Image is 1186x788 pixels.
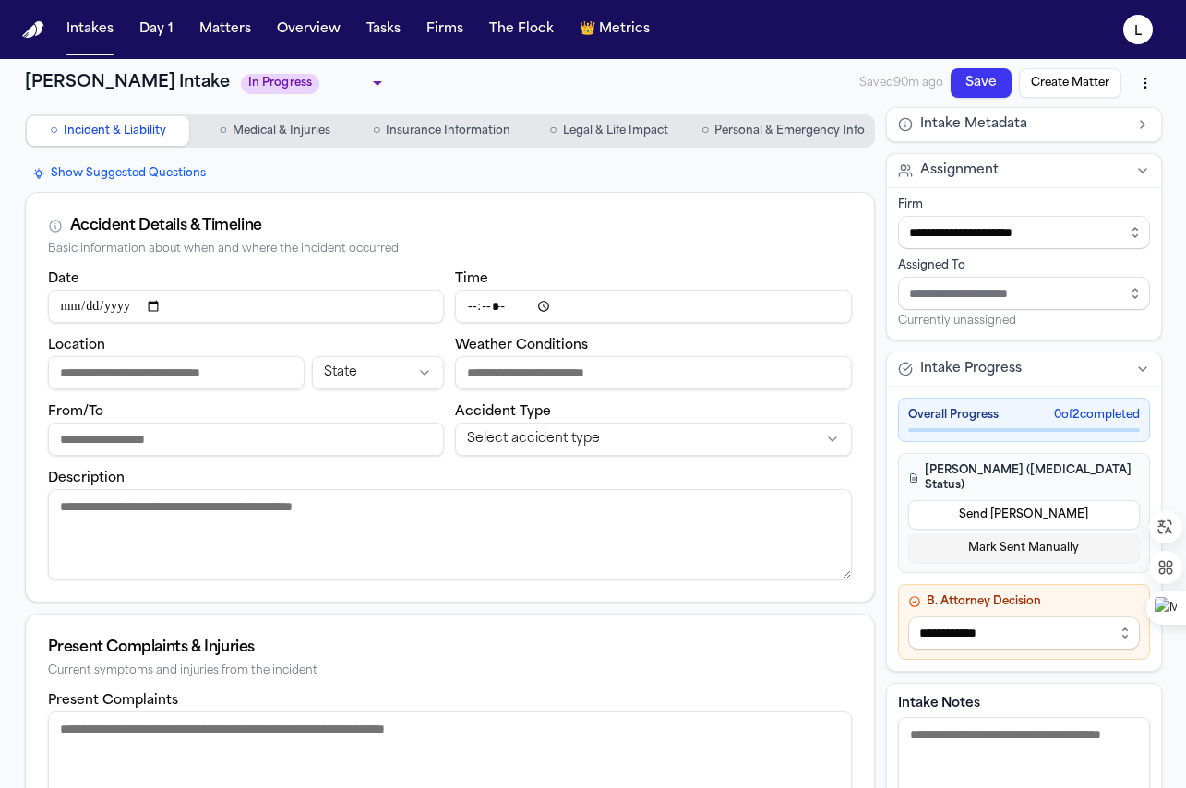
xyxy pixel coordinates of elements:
[898,197,1150,212] div: Firm
[360,116,523,146] button: Go to Insurance Information
[70,215,262,237] div: Accident Details & Timeline
[241,70,389,96] div: Update intake status
[48,405,103,419] label: From/To
[572,13,657,46] button: crownMetrics
[455,290,852,323] input: Incident time
[359,13,408,46] button: Tasks
[312,356,444,389] button: Incident state
[482,13,561,46] button: The Flock
[455,339,588,352] label: Weather Conditions
[920,161,999,180] span: Assignment
[599,20,650,39] span: Metrics
[920,115,1027,134] span: Intake Metadata
[48,339,105,352] label: Location
[48,694,178,708] label: Present Complaints
[48,356,305,389] input: Incident location
[25,162,213,185] button: Show Suggested Questions
[951,68,1012,98] button: Save
[887,154,1161,187] button: Assignment
[908,533,1140,563] button: Mark Sent Manually
[898,277,1150,310] input: Assign to staff member
[714,124,865,138] span: Personal & Emergency Info
[48,489,852,579] textarea: Incident description
[193,116,356,146] button: Go to Medical & Injuries
[455,356,852,389] input: Weather conditions
[908,463,1140,493] h4: [PERSON_NAME] ([MEDICAL_DATA] Status)
[373,122,380,140] span: ○
[48,423,445,456] input: From/To destination
[455,272,488,286] label: Time
[132,13,181,46] button: Day 1
[908,408,999,423] span: Overall Progress
[48,243,852,257] div: Basic information about when and where the incident occurred
[694,116,872,146] button: Go to Personal & Emergency Info
[887,352,1161,386] button: Intake Progress
[50,122,57,140] span: ○
[580,20,595,39] span: crown
[920,360,1022,378] span: Intake Progress
[386,124,510,138] span: Insurance Information
[1019,68,1121,98] button: Create Matter
[527,116,690,146] button: Go to Legal & Life Impact
[192,13,258,46] button: Matters
[233,124,330,138] span: Medical & Injuries
[549,122,557,140] span: ○
[48,290,445,323] input: Incident date
[887,108,1161,141] button: Intake Metadata
[220,122,227,140] span: ○
[701,122,709,140] span: ○
[898,258,1150,273] div: Assigned To
[48,637,852,659] div: Present Complaints & Injuries
[908,594,1140,609] h4: B. Attorney Decision
[898,216,1150,249] input: Select firm
[898,695,1150,713] label: Intake Notes
[25,70,230,96] h1: [PERSON_NAME] Intake
[1129,66,1162,100] button: More actions
[22,21,44,39] img: Finch Logo
[419,13,471,46] button: Firms
[1054,408,1140,423] span: 0 of 2 completed
[48,664,852,678] div: Current symptoms and injuries from the incident
[859,76,943,90] span: Saved 90m ago
[48,272,79,286] label: Date
[27,116,190,146] button: Go to Incident & Liability
[1134,25,1142,38] text: L
[59,13,121,46] button: Intakes
[898,314,1016,328] span: Currently unassigned
[270,13,348,46] button: Overview
[48,472,125,485] label: Description
[241,74,320,94] span: In Progress
[455,405,551,419] label: Accident Type
[64,124,166,138] span: Incident & Liability
[908,500,1140,530] button: Send [PERSON_NAME]
[563,124,668,138] span: Legal & Life Impact
[22,21,44,39] a: Home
